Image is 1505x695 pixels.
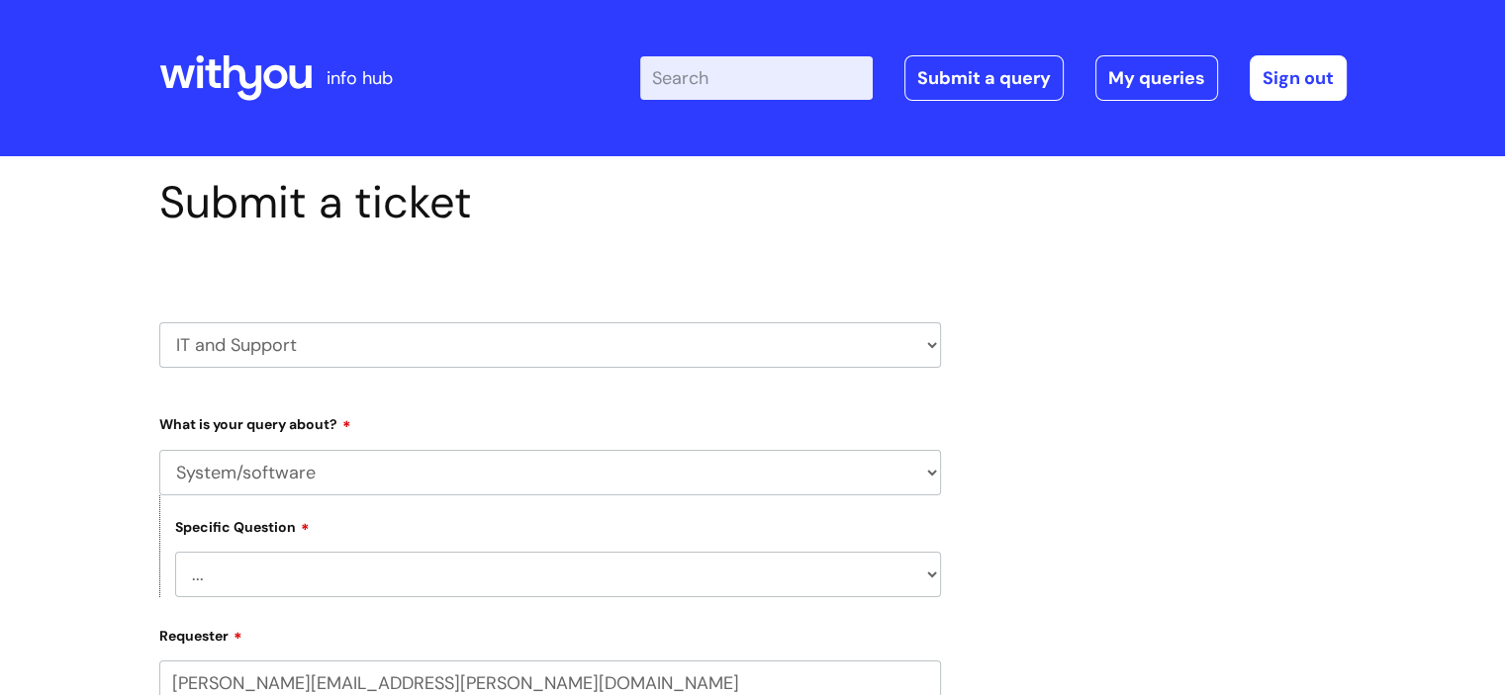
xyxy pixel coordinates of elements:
[1250,55,1347,101] a: Sign out
[159,409,941,433] label: What is your query about?
[327,62,393,94] p: info hub
[640,55,1347,101] div: | -
[159,176,941,229] h1: Submit a ticket
[175,516,310,536] label: Specific Question
[640,56,873,100] input: Search
[904,55,1064,101] a: Submit a query
[1095,55,1218,101] a: My queries
[159,621,941,645] label: Requester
